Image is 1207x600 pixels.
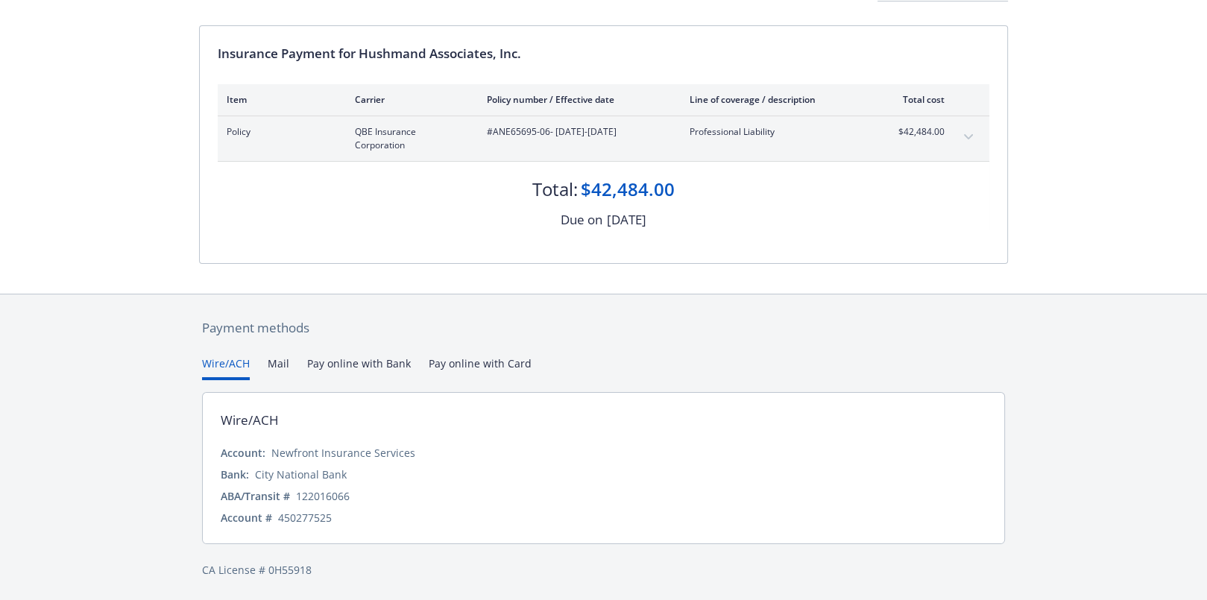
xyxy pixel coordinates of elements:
div: [DATE] [607,210,646,230]
div: Policy number / Effective date [487,93,666,106]
div: Insurance Payment for Hushmand Associates, Inc. [218,44,989,63]
button: Mail [268,356,289,380]
span: Policy [227,125,331,139]
button: expand content [957,125,980,149]
div: Line of coverage / description [690,93,865,106]
span: $42,484.00 [889,125,945,139]
div: Total cost [889,93,945,106]
div: $42,484.00 [581,177,675,202]
div: Account # [221,510,272,525]
div: ABA/Transit # [221,488,290,504]
div: PolicyQBE Insurance Corporation#ANE65695-06- [DATE]-[DATE]Professional Liability$42,484.00expand ... [218,116,989,161]
span: Professional Liability [690,125,865,139]
div: City National Bank [255,467,347,482]
button: Pay online with Bank [307,356,411,380]
button: Wire/ACH [202,356,250,380]
div: Total: [532,177,578,202]
div: Newfront Insurance Services [271,445,415,461]
span: QBE Insurance Corporation [355,125,463,152]
button: Pay online with Card [429,356,532,380]
div: Due on [561,210,602,230]
div: Payment methods [202,318,1005,338]
div: CA License # 0H55918 [202,562,1005,578]
div: 450277525 [278,510,332,525]
div: Bank: [221,467,249,482]
div: Account: [221,445,265,461]
div: Carrier [355,93,463,106]
div: Wire/ACH [221,411,279,430]
div: 122016066 [296,488,350,504]
div: Item [227,93,331,106]
span: #ANE65695-06 - [DATE]-[DATE] [487,125,666,139]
